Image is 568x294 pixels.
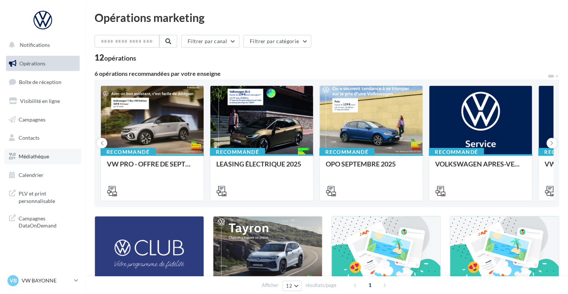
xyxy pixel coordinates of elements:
[181,35,239,48] button: Filtrer par canal
[4,130,81,146] a: Contacts
[19,116,45,122] span: Campagnes
[20,42,50,48] span: Notifications
[364,279,376,291] span: 1
[326,160,417,175] div: OPO SEPTEMBRE 2025
[107,160,198,175] div: VW PRO - OFFRE DE SEPTEMBRE 25
[19,60,45,67] span: Opérations
[4,56,81,71] a: Opérations
[104,55,136,61] div: opérations
[95,71,547,77] div: 6 opérations recommandées par votre enseigne
[19,135,39,141] span: Contacts
[6,274,80,288] a: VB VW BAYONNE
[19,172,44,178] span: Calendrier
[262,282,278,289] span: Afficher
[4,93,81,109] a: Visibilité en ligne
[429,148,484,156] div: Recommandé
[319,148,374,156] div: Recommandé
[19,188,77,204] span: PLV et print personnalisable
[4,185,81,207] a: PLV et print personnalisable
[19,213,77,229] span: Campagnes DataOnDemand
[100,148,156,156] div: Recommandé
[306,282,336,289] span: résultats/page
[243,35,311,48] button: Filtrer par catégorie
[10,277,17,284] span: VB
[4,37,78,53] button: Notifications
[22,277,71,284] p: VW BAYONNE
[435,160,526,175] div: VOLKSWAGEN APRES-VENTE
[20,98,60,104] span: Visibilité en ligne
[4,210,81,232] a: Campagnes DataOnDemand
[283,281,301,291] button: 12
[216,160,307,175] div: LEASING ÉLECTRIQUE 2025
[95,12,559,23] div: Opérations marketing
[19,79,61,85] span: Boîte de réception
[19,153,49,159] span: Médiathèque
[4,149,81,164] a: Médiathèque
[210,148,265,156] div: Recommandé
[4,112,81,127] a: Campagnes
[286,283,292,289] span: 12
[4,74,81,90] a: Boîte de réception
[4,167,81,183] a: Calendrier
[95,54,136,62] div: 12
